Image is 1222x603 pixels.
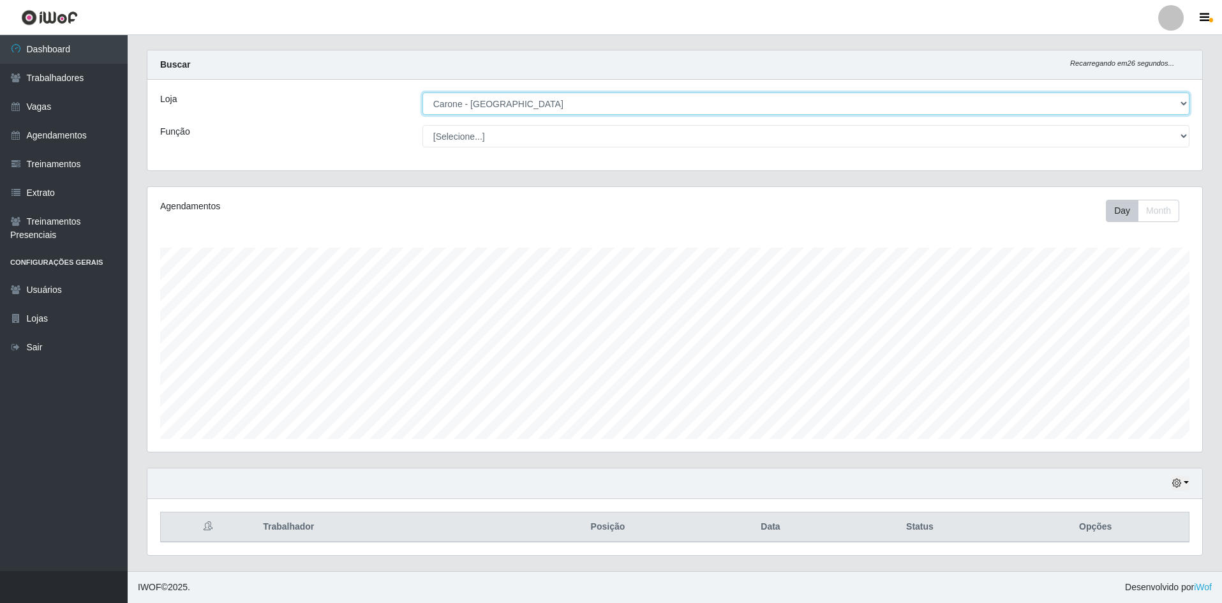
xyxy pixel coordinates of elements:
strong: Buscar [160,59,190,70]
i: Recarregando em 26 segundos... [1070,59,1174,67]
div: Agendamentos [160,200,578,213]
th: Posição [512,512,703,542]
span: IWOF [138,582,161,592]
img: CoreUI Logo [21,10,78,26]
div: First group [1106,200,1179,222]
button: Day [1106,200,1138,222]
button: Month [1138,200,1179,222]
label: Função [160,125,190,138]
th: Trabalhador [255,512,512,542]
div: Toolbar with button groups [1106,200,1189,222]
th: Data [704,512,838,542]
label: Loja [160,93,177,106]
a: iWof [1194,582,1212,592]
span: Desenvolvido por [1125,581,1212,594]
th: Opções [1002,512,1189,542]
span: © 2025 . [138,581,190,594]
th: Status [837,512,1002,542]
